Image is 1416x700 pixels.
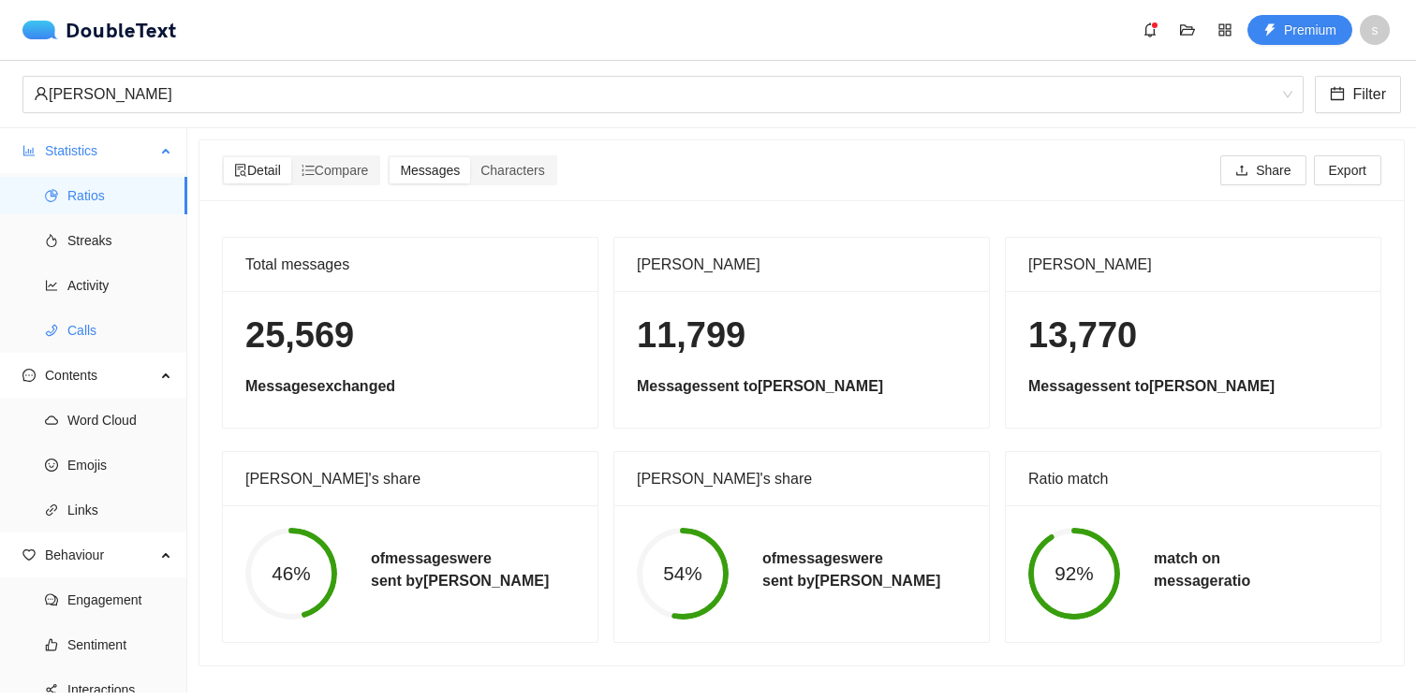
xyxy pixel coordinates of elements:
div: Ratio match [1028,452,1358,505]
span: calendar [1330,86,1345,104]
h1: 25,569 [245,314,575,357]
button: thunderboltPremium [1247,15,1352,45]
span: Links [67,491,172,529]
span: heart [22,548,36,561]
button: calendarFilter [1315,76,1401,113]
button: bell [1135,15,1165,45]
span: Filter [1352,82,1386,106]
div: [PERSON_NAME] [1028,238,1358,291]
span: Ratios [67,177,172,214]
span: user [34,86,49,101]
span: Statistics [45,132,155,169]
span: 54% [637,564,729,584]
span: 92% [1028,564,1120,584]
span: line-chart [45,279,58,292]
span: link [45,503,58,517]
h1: 11,799 [637,314,966,357]
span: share-alt [45,683,58,696]
div: Total messages [245,238,575,291]
span: Messages [400,163,460,178]
span: 46% [245,564,337,584]
h5: Messages sent to [PERSON_NAME] [637,375,966,398]
span: Premium [1284,20,1336,40]
span: Word Cloud [67,401,172,439]
span: Sentiment [67,626,172,664]
span: s [1372,15,1379,45]
span: Contents [45,357,155,394]
span: smile [45,459,58,472]
span: Activity [67,267,172,304]
a: logoDoubleText [22,21,177,39]
span: Derrick [34,77,1292,112]
img: logo [22,21,66,39]
span: phone [45,324,58,337]
span: folder-open [1173,22,1202,37]
span: Emojis [67,446,172,484]
span: cloud [45,414,58,427]
span: Calls [67,312,172,349]
div: [PERSON_NAME]'s share [637,452,966,505]
span: comment [45,593,58,606]
span: fire [45,234,58,247]
h5: match on message ratio [1154,547,1250,592]
span: Engagement [67,581,172,619]
span: upload [1235,164,1248,179]
button: uploadShare [1220,155,1305,185]
div: [PERSON_NAME] [34,77,1276,112]
div: [PERSON_NAME] [637,238,966,291]
span: pie-chart [45,189,58,202]
button: folder-open [1173,15,1202,45]
span: Streaks [67,222,172,259]
h5: of messages were sent by [PERSON_NAME] [762,547,940,592]
span: Detail [234,163,281,178]
span: Compare [302,163,369,178]
span: bell [1136,22,1164,37]
span: Behaviour [45,536,155,574]
span: thunderbolt [1263,23,1276,38]
button: appstore [1210,15,1240,45]
span: Export [1329,160,1366,181]
h1: 13,770 [1028,314,1358,357]
span: appstore [1211,22,1239,37]
span: ordered-list [302,164,315,177]
span: Share [1256,160,1291,181]
h5: Messages sent to [PERSON_NAME] [1028,375,1358,398]
span: like [45,638,58,651]
button: Export [1314,155,1381,185]
div: [PERSON_NAME]'s share [245,452,575,505]
h5: of messages were sent by [PERSON_NAME] [371,547,549,592]
span: Characters [480,163,544,178]
span: message [22,369,36,382]
span: file-search [234,164,247,177]
div: DoubleText [22,21,177,39]
h5: Messages exchanged [245,375,575,398]
span: bar-chart [22,144,36,157]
